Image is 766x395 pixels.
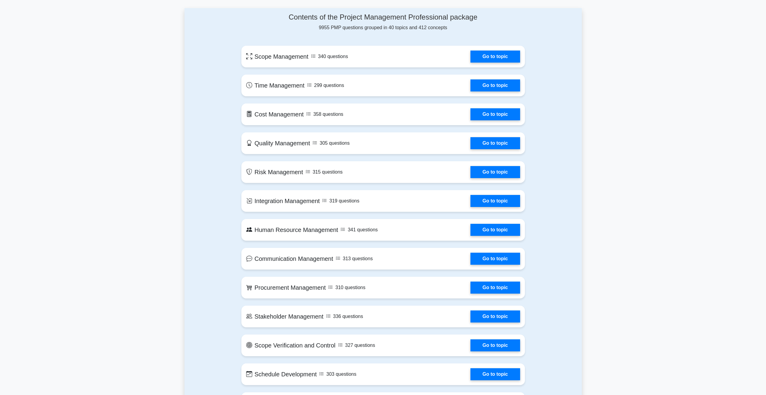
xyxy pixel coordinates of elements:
a: Go to topic [470,166,520,178]
a: Go to topic [470,310,520,322]
a: Go to topic [470,339,520,351]
a: Go to topic [470,282,520,294]
a: Go to topic [470,195,520,207]
a: Go to topic [470,368,520,380]
a: Go to topic [470,51,520,63]
a: Go to topic [470,253,520,265]
a: Go to topic [470,137,520,149]
h4: Contents of the Project Management Professional package [241,13,525,22]
a: Go to topic [470,79,520,91]
a: Go to topic [470,224,520,236]
a: Go to topic [470,108,520,120]
div: 9955 PMP questions grouped in 40 topics and 412 concepts [241,13,525,31]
